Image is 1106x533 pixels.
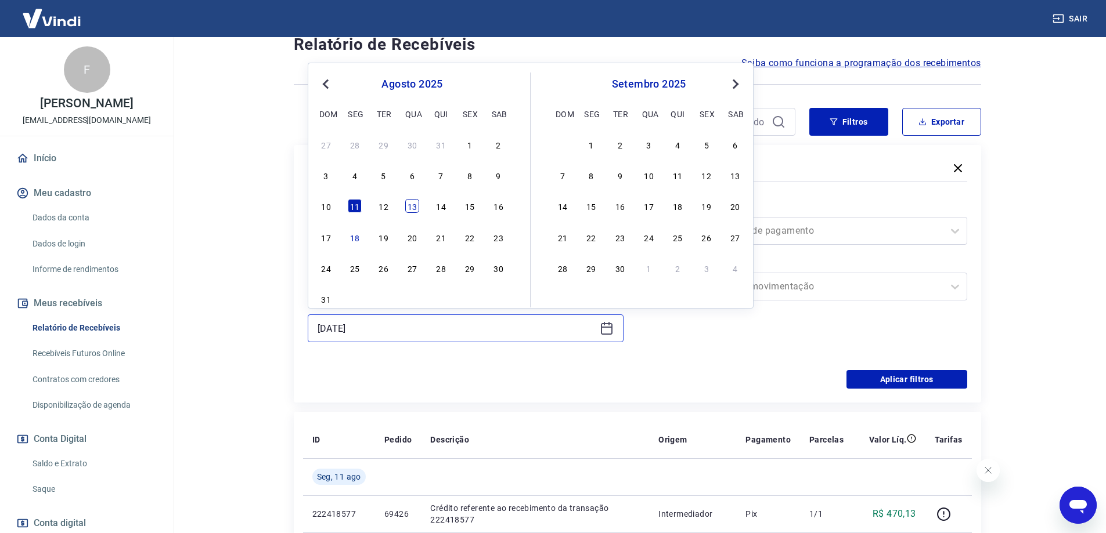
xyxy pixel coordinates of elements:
[434,137,448,151] div: Choose quinta-feira, 31 de julho de 2025
[318,136,507,307] div: month 2025-08
[463,199,477,213] div: Choose sexta-feira, 15 de agosto de 2025
[318,320,595,337] input: Data final
[377,261,391,275] div: Choose terça-feira, 26 de agosto de 2025
[556,199,570,213] div: Choose domingo, 14 de setembro de 2025
[556,168,570,182] div: Choose domingo, 7 de setembro de 2025
[434,230,448,244] div: Choose quinta-feira, 21 de agosto de 2025
[28,477,160,501] a: Saque
[700,168,714,182] div: Choose sexta-feira, 12 de setembro de 2025
[642,230,656,244] div: Choose quarta-feira, 24 de setembro de 2025
[348,230,362,244] div: Choose segunda-feira, 18 de agosto de 2025
[556,261,570,275] div: Choose domingo, 28 de setembro de 2025
[319,230,333,244] div: Choose domingo, 17 de agosto de 2025
[463,292,477,306] div: Choose sexta-feira, 5 de setembro de 2025
[14,1,89,36] img: Vindi
[584,168,598,182] div: Choose segunda-feira, 8 de setembro de 2025
[430,434,469,445] p: Descrição
[977,459,1000,482] iframe: Fechar mensagem
[405,107,419,121] div: qua
[873,507,916,521] p: R$ 470,13
[405,292,419,306] div: Choose quarta-feira, 3 de setembro de 2025
[28,342,160,365] a: Recebíveis Futuros Online
[584,230,598,244] div: Choose segunda-feira, 22 de setembro de 2025
[613,107,627,121] div: ter
[671,168,685,182] div: Choose quinta-feira, 11 de setembro de 2025
[700,261,714,275] div: Choose sexta-feira, 3 de outubro de 2025
[613,137,627,151] div: Choose terça-feira, 2 de setembro de 2025
[312,434,320,445] p: ID
[34,515,86,531] span: Conta digital
[28,232,160,256] a: Dados de login
[658,434,687,445] p: Origem
[28,316,160,340] a: Relatório de Recebíveis
[348,107,362,121] div: seg
[463,261,477,275] div: Choose sexta-feira, 29 de agosto de 2025
[642,137,656,151] div: Choose quarta-feira, 3 de setembro de 2025
[348,168,362,182] div: Choose segunda-feira, 4 de agosto de 2025
[584,107,598,121] div: seg
[492,230,506,244] div: Choose sábado, 23 de agosto de 2025
[319,77,333,91] button: Previous Month
[642,199,656,213] div: Choose quarta-feira, 17 de setembro de 2025
[745,434,791,445] p: Pagamento
[463,107,477,121] div: sex
[492,168,506,182] div: Choose sábado, 9 de agosto de 2025
[492,107,506,121] div: sab
[741,56,981,70] span: Saiba como funciona a programação dos recebimentos
[23,114,151,126] p: [EMAIL_ADDRESS][DOMAIN_NAME]
[658,508,727,520] p: Intermediador
[434,292,448,306] div: Choose quinta-feira, 4 de setembro de 2025
[40,97,133,110] p: [PERSON_NAME]
[935,434,963,445] p: Tarifas
[700,199,714,213] div: Choose sexta-feira, 19 de setembro de 2025
[492,137,506,151] div: Choose sábado, 2 de agosto de 2025
[28,206,160,230] a: Dados da conta
[405,168,419,182] div: Choose quarta-feira, 6 de agosto de 2025
[613,230,627,244] div: Choose terça-feira, 23 de setembro de 2025
[728,230,742,244] div: Choose sábado, 27 de setembro de 2025
[405,261,419,275] div: Choose quarta-feira, 27 de agosto de 2025
[64,46,110,93] div: F
[869,434,907,445] p: Valor Líq.
[463,168,477,182] div: Choose sexta-feira, 8 de agosto de 2025
[294,33,981,56] h4: Relatório de Recebíveis
[642,107,656,121] div: qua
[319,292,333,306] div: Choose domingo, 31 de agosto de 2025
[846,370,967,389] button: Aplicar filtros
[14,291,160,316] button: Meus recebíveis
[28,368,160,391] a: Contratos com credores
[492,292,506,306] div: Choose sábado, 6 de setembro de 2025
[642,261,656,275] div: Choose quarta-feira, 1 de outubro de 2025
[728,199,742,213] div: Choose sábado, 20 de setembro de 2025
[671,107,685,121] div: qui
[430,502,640,525] p: Crédito referente ao recebimento da transação 222418577
[728,137,742,151] div: Choose sábado, 6 de setembro de 2025
[671,230,685,244] div: Choose quinta-feira, 25 de setembro de 2025
[434,107,448,121] div: qui
[348,137,362,151] div: Choose segunda-feira, 28 de julho de 2025
[434,261,448,275] div: Choose quinta-feira, 28 de agosto de 2025
[700,107,714,121] div: sex
[613,199,627,213] div: Choose terça-feira, 16 de setembro de 2025
[671,261,685,275] div: Choose quinta-feira, 2 de outubro de 2025
[377,168,391,182] div: Choose terça-feira, 5 de agosto de 2025
[319,261,333,275] div: Choose domingo, 24 de agosto de 2025
[317,471,361,483] span: Seg, 11 ago
[728,261,742,275] div: Choose sábado, 4 de outubro de 2025
[654,256,965,270] label: Tipo de Movimentação
[463,230,477,244] div: Choose sexta-feira, 22 de agosto de 2025
[728,168,742,182] div: Choose sábado, 13 de setembro de 2025
[1050,8,1092,30] button: Sair
[556,107,570,121] div: dom
[377,292,391,306] div: Choose terça-feira, 2 de setembro de 2025
[613,261,627,275] div: Choose terça-feira, 30 de setembro de 2025
[14,426,160,452] button: Conta Digital
[556,230,570,244] div: Choose domingo, 21 de setembro de 2025
[377,107,391,121] div: ter
[405,137,419,151] div: Choose quarta-feira, 30 de julho de 2025
[28,452,160,476] a: Saldo e Extrato
[348,261,362,275] div: Choose segunda-feira, 25 de agosto de 2025
[14,146,160,171] a: Início
[554,77,744,91] div: setembro 2025
[584,261,598,275] div: Choose segunda-feira, 29 de setembro de 2025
